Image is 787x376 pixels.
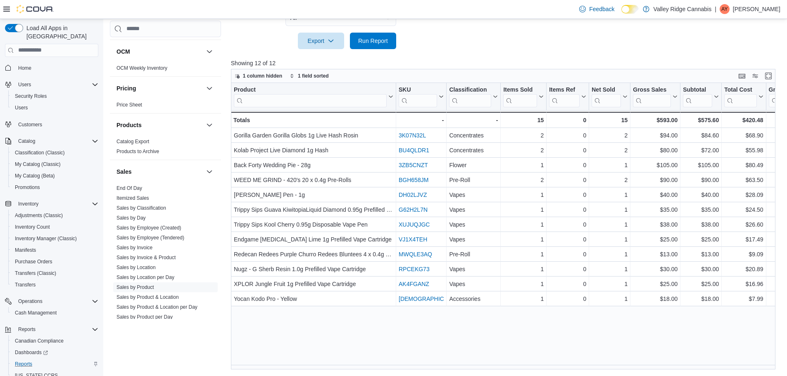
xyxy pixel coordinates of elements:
[503,264,544,274] div: 1
[633,234,678,244] div: $25.00
[234,190,393,200] div: [PERSON_NAME] Pen - 1g
[683,145,719,155] div: $72.00
[549,160,586,170] div: 0
[592,86,621,94] div: Net Sold
[737,71,747,81] button: Keyboard shortcuts
[15,136,38,146] button: Catalog
[15,184,40,191] span: Promotions
[12,210,66,220] a: Adjustments (Classic)
[399,192,427,198] a: DH02LJVZ
[231,59,781,67] p: Showing 12 of 12
[633,86,678,107] button: Gross Sales
[117,195,149,201] a: Itemized Sales
[12,159,64,169] a: My Catalog (Classic)
[110,63,221,76] div: OCM
[12,234,98,244] span: Inventory Manager (Classic)
[8,335,102,347] button: Canadian Compliance
[117,245,152,251] a: Sales by Invoice
[449,86,491,94] div: Classification
[8,279,102,291] button: Transfers
[449,175,498,185] div: Pre-Roll
[110,137,221,160] div: Products
[358,37,388,45] span: Run Report
[592,175,628,185] div: 2
[286,71,332,81] button: 1 field sorted
[12,359,36,369] a: Reports
[683,234,719,244] div: $25.00
[234,160,393,170] div: Back Forty Wedding Pie - 28g
[503,190,544,200] div: 1
[633,175,678,185] div: $90.00
[683,205,719,215] div: $35.00
[204,120,214,130] button: Products
[633,190,678,200] div: $40.00
[204,83,214,93] button: Pricing
[12,245,98,255] span: Manifests
[592,86,628,107] button: Net Sold
[15,349,48,356] span: Dashboards
[449,190,498,200] div: Vapes
[399,281,429,287] a: AK4FGANZ
[589,5,614,13] span: Feedback
[503,86,537,94] div: Items Sold
[12,222,53,232] a: Inventory Count
[15,258,52,265] span: Purchase Orders
[721,4,728,14] span: AY
[234,175,393,185] div: WEED ME GRIND - 420's 20 x 0.4g Pre-Rolls
[234,220,393,229] div: Trippy Sips Kool Cherry 0.95g Disposable Vape Pen
[2,198,102,210] button: Inventory
[449,86,498,107] button: Classification
[724,86,763,107] button: Total Cost
[117,274,174,280] a: Sales by Location per Day
[8,347,102,358] a: Dashboards
[503,145,544,155] div: 2
[117,139,149,144] a: Catalog Export
[15,80,34,90] button: Users
[399,132,426,139] a: 3K07N32L
[303,33,339,49] span: Export
[12,280,98,290] span: Transfers
[449,220,498,229] div: Vapes
[234,130,393,140] div: Gorilla Garden Gorilla Globs 1g Live Hash Rosin
[15,80,98,90] span: Users
[399,206,428,213] a: G62H2L7N
[15,296,98,306] span: Operations
[683,86,719,107] button: Subtotal
[592,220,628,229] div: 1
[15,212,63,219] span: Adjustments (Classic)
[18,81,31,88] span: Users
[110,183,221,325] div: Sales
[12,91,50,101] a: Security Roles
[503,86,537,107] div: Items Sold
[8,358,102,370] button: Reports
[592,130,628,140] div: 2
[399,177,428,183] a: BGH658JM
[117,205,166,211] span: Sales by Classification
[8,182,102,193] button: Promotions
[683,249,719,259] div: $13.00
[12,103,31,113] a: Users
[12,268,98,278] span: Transfers (Classic)
[117,205,166,211] a: Sales by Classification
[633,130,678,140] div: $94.00
[633,220,678,229] div: $38.00
[15,310,57,316] span: Cash Management
[633,249,678,259] div: $13.00
[117,215,146,221] a: Sales by Day
[8,221,102,233] button: Inventory Count
[15,281,36,288] span: Transfers
[724,175,763,185] div: $63.50
[12,159,98,169] span: My Catalog (Classic)
[12,234,80,244] a: Inventory Manager (Classic)
[449,115,498,125] div: -
[724,145,763,155] div: $55.98
[15,199,42,209] button: Inventory
[17,5,54,13] img: Cova
[117,225,181,231] span: Sales by Employee (Created)
[15,63,98,73] span: Home
[2,135,102,147] button: Catalog
[234,249,393,259] div: Redecan Redees Purple Churro Redees Bluntees 4 x 0.4g Blunts
[234,234,393,244] div: Endgame [MEDICAL_DATA] Lime 1g Prefilled Vape Cartridge
[503,115,544,125] div: 15
[15,120,45,130] a: Customers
